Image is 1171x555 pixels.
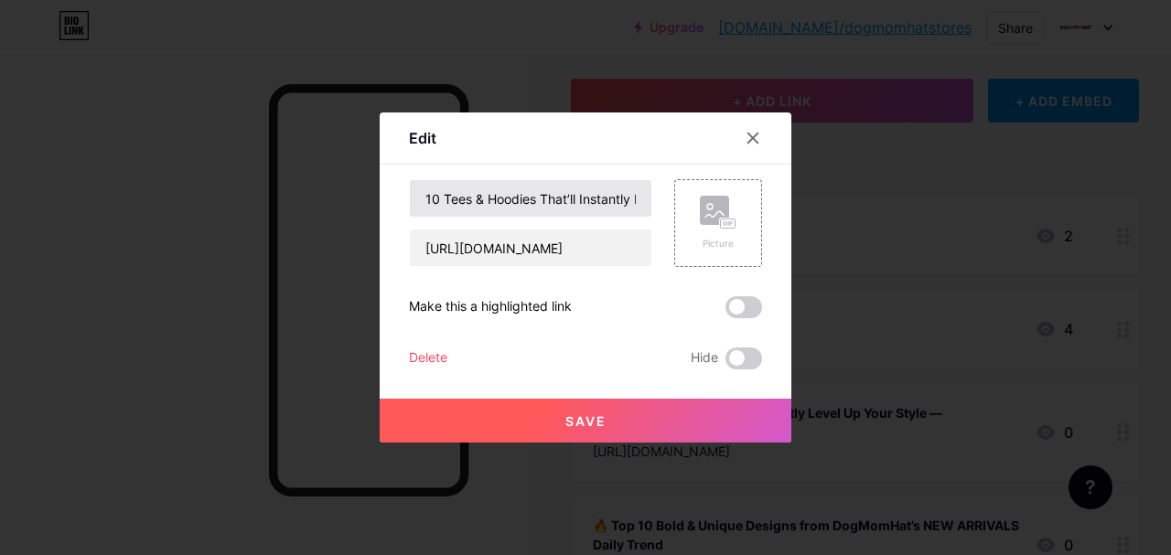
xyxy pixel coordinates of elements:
[691,347,718,369] span: Hide
[565,413,607,429] span: Save
[410,180,651,217] input: Title
[409,127,436,149] div: Edit
[409,296,572,318] div: Make this a highlighted link
[380,399,791,443] button: Save
[410,229,651,266] input: URL
[700,237,736,251] div: Picture
[409,347,447,369] div: Delete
